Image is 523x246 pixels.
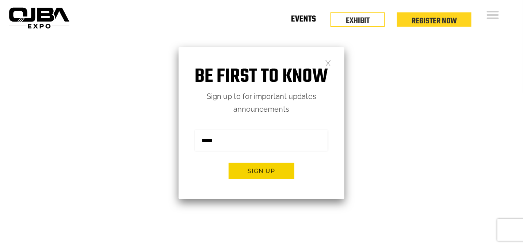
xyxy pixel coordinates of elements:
[412,15,457,27] a: Register Now
[179,65,344,88] h1: Be first to know
[346,15,370,27] a: EXHIBIT
[325,59,331,66] a: Close
[179,90,344,116] p: Sign up to for important updates announcements
[291,19,316,22] a: Events
[229,163,294,179] button: Sign up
